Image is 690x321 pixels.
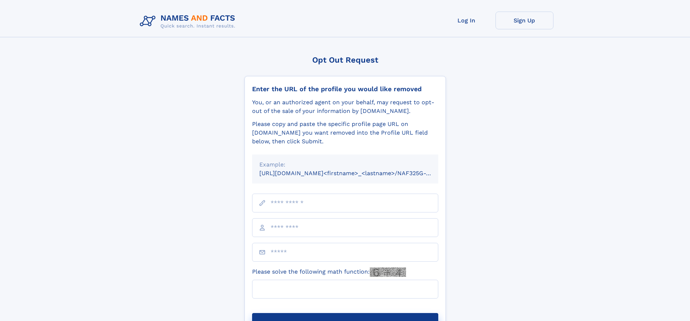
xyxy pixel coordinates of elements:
[252,98,438,115] div: You, or an authorized agent on your behalf, may request to opt-out of the sale of your informatio...
[259,160,431,169] div: Example:
[259,170,452,177] small: [URL][DOMAIN_NAME]<firstname>_<lastname>/NAF325G-xxxxxxxx
[495,12,553,29] a: Sign Up
[438,12,495,29] a: Log In
[252,267,406,277] label: Please solve the following math function:
[252,120,438,146] div: Please copy and paste the specific profile page URL on [DOMAIN_NAME] you want removed into the Pr...
[137,12,241,31] img: Logo Names and Facts
[244,55,446,64] div: Opt Out Request
[252,85,438,93] div: Enter the URL of the profile you would like removed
